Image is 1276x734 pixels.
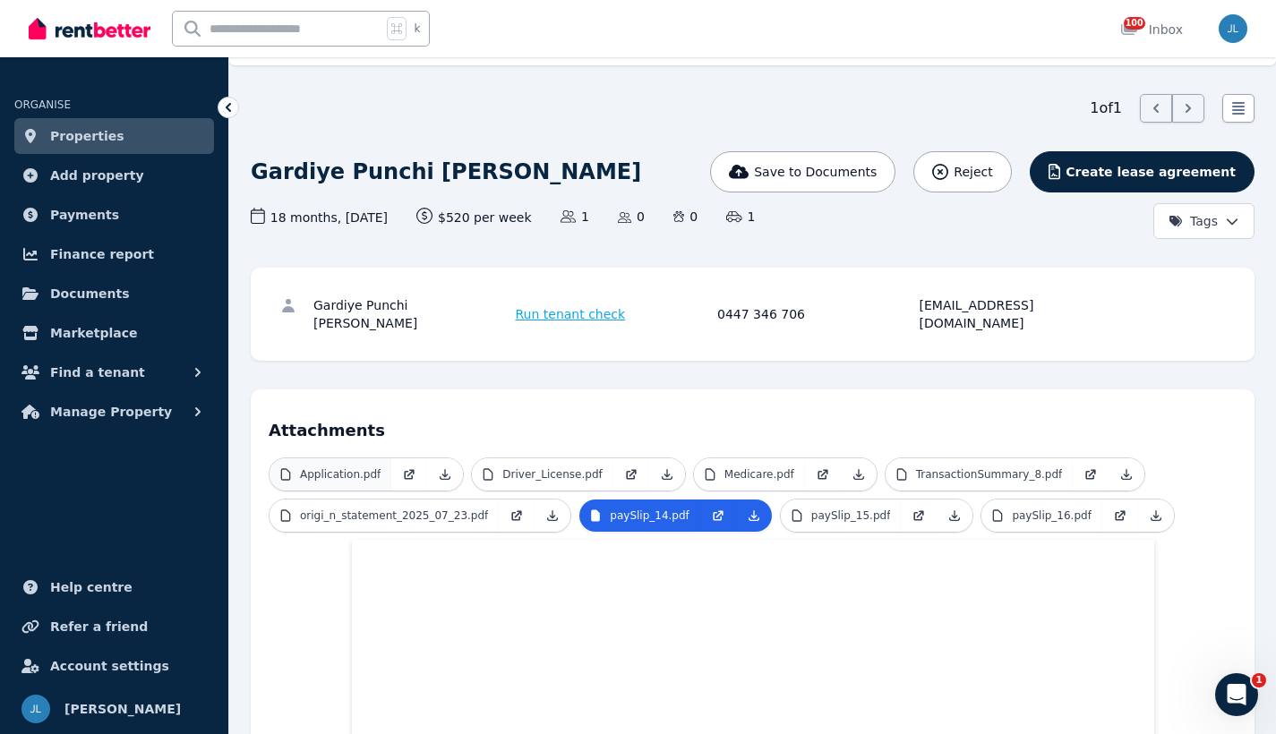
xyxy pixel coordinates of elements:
a: Open in new Tab [391,458,427,491]
a: Account settings [14,648,214,684]
span: 1 [561,208,589,226]
span: 100 [1124,17,1145,30]
button: Manage Property [14,394,214,430]
a: Download Attachment [649,458,685,491]
a: Payments [14,197,214,233]
span: 1 [1252,673,1266,687]
a: Finance report [14,236,214,272]
a: Download Attachment [1138,499,1174,532]
a: Application.pdf [270,458,391,491]
span: k [414,21,420,36]
a: Open in new Tab [1102,499,1138,532]
a: Download Attachment [841,458,877,491]
a: Download Attachment [736,499,772,532]
a: TransactionSummary_8.pdf [886,458,1074,491]
span: Add property [50,165,144,186]
p: Driver_License.pdf [502,467,602,482]
span: Manage Property [50,401,172,422]
span: Refer a friend [50,616,148,637]
p: Medicare.pdf [724,467,794,482]
span: Help centre [50,576,133,598]
a: Help centre [14,569,214,605]
div: 0447 346 706 [717,296,914,332]
p: Application.pdf [300,467,381,482]
p: paySlip_15.pdf [811,508,891,523]
span: Documents [50,283,130,304]
span: Finance report [50,243,154,265]
div: Gardiye Punchi [PERSON_NAME] [313,296,510,332]
span: [PERSON_NAME] [64,698,181,720]
a: paySlip_16.pdf [981,499,1102,532]
span: Save to Documents [754,163,877,181]
p: paySlip_14.pdf [610,508,689,523]
a: Open in new Tab [613,458,649,491]
span: Marketplace [50,322,137,344]
span: Account settings [50,655,169,677]
span: 1 [726,208,755,226]
span: Reject [954,163,992,181]
button: Tags [1153,203,1255,239]
a: Properties [14,118,214,154]
span: 0 [618,208,645,226]
a: Download Attachment [937,499,972,532]
a: Open in new Tab [700,499,736,532]
img: Joanne Lau [1219,14,1247,43]
a: Open in new Tab [499,499,535,532]
span: $520 per week [416,208,532,226]
button: Reject [913,151,1011,192]
img: RentBetter [29,15,150,42]
a: Driver_License.pdf [472,458,612,491]
a: paySlip_14.pdf [579,499,700,532]
a: Medicare.pdf [694,458,805,491]
span: Properties [50,125,124,147]
iframe: Intercom live chat [1215,673,1258,716]
a: Download Attachment [535,499,570,532]
a: origi_n_statement_2025_07_23.pdf [270,499,499,532]
span: Find a tenant [50,362,145,383]
span: Run tenant check [516,305,626,323]
span: Create lease agreement [1066,163,1236,181]
div: [EMAIL_ADDRESS][DOMAIN_NAME] [920,296,1117,332]
h4: Attachments [269,407,1237,443]
p: TransactionSummary_8.pdf [916,467,1063,482]
p: origi_n_statement_2025_07_23.pdf [300,508,488,523]
a: Open in new Tab [805,458,841,491]
button: Save to Documents [710,151,896,192]
a: Open in new Tab [901,499,937,532]
button: Create lease agreement [1030,151,1255,192]
p: paySlip_16.pdf [1012,508,1092,523]
span: Payments [50,204,119,226]
span: ORGANISE [14,98,71,111]
div: Inbox [1120,21,1183,38]
a: Documents [14,276,214,312]
img: Joanne Lau [21,695,50,723]
a: Add property [14,158,214,193]
button: Find a tenant [14,354,214,390]
a: paySlip_15.pdf [781,499,902,532]
span: 1 of 1 [1090,98,1122,119]
a: Download Attachment [427,458,463,491]
a: Download Attachment [1109,458,1144,491]
a: Marketplace [14,315,214,351]
a: Open in new Tab [1073,458,1109,491]
span: Tags [1169,212,1218,230]
span: 0 [673,208,698,226]
h1: Gardiye Punchi [PERSON_NAME] [251,158,641,186]
span: 18 months , [DATE] [251,208,388,226]
a: Refer a friend [14,609,214,644]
